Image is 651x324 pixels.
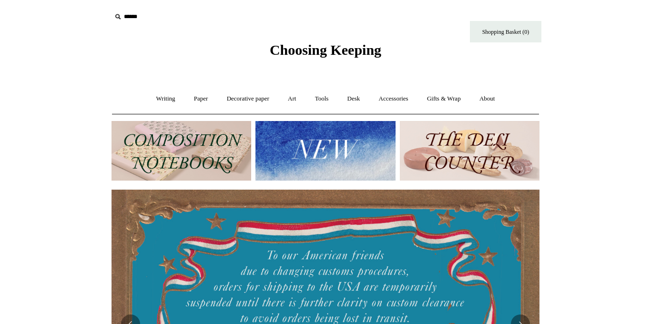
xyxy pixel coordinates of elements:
[185,86,217,111] a: Paper
[306,86,337,111] a: Tools
[400,121,539,181] img: The Deli Counter
[255,121,395,181] img: New.jpg__PID:f73bdf93-380a-4a35-bcfe-7823039498e1
[279,86,305,111] a: Art
[471,86,504,111] a: About
[148,86,184,111] a: Writing
[470,21,541,42] a: Shopping Basket (0)
[218,86,278,111] a: Decorative paper
[370,86,417,111] a: Accessories
[112,121,251,181] img: 202302 Composition ledgers.jpg__PID:69722ee6-fa44-49dd-a067-31375e5d54ec
[270,50,381,56] a: Choosing Keeping
[418,86,469,111] a: Gifts & Wrap
[270,42,381,58] span: Choosing Keeping
[339,86,369,111] a: Desk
